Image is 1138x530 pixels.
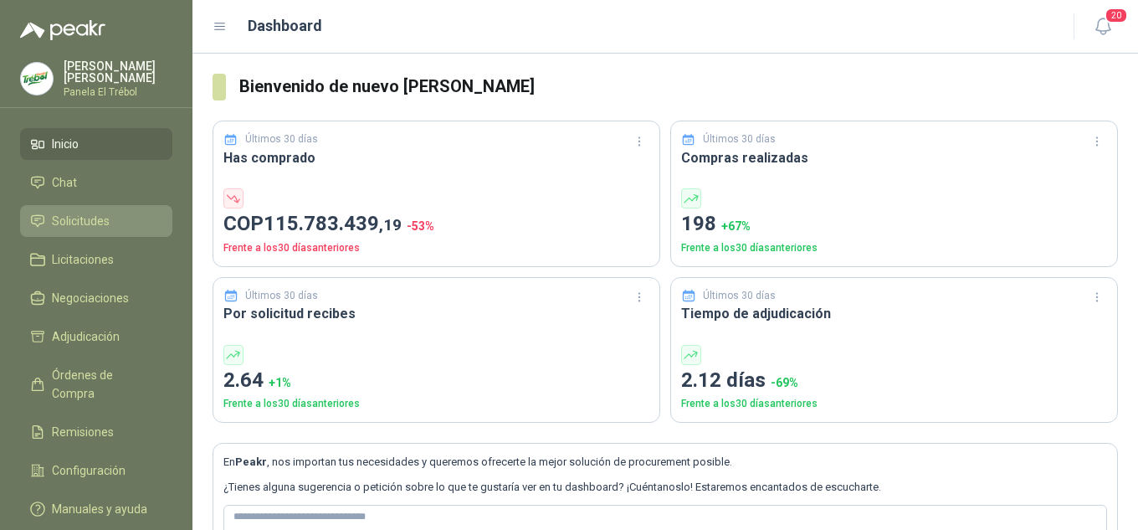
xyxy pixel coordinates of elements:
[407,219,434,233] span: -53 %
[52,173,77,192] span: Chat
[703,288,776,304] p: Últimos 30 días
[681,396,1107,412] p: Frente a los 30 días anteriores
[52,366,156,403] span: Órdenes de Compra
[21,63,53,95] img: Company Logo
[1105,8,1128,23] span: 20
[20,321,172,352] a: Adjudicación
[52,289,129,307] span: Negociaciones
[245,288,318,304] p: Últimos 30 días
[20,20,105,40] img: Logo peakr
[771,376,798,389] span: -69 %
[721,219,751,233] span: + 67 %
[20,244,172,275] a: Licitaciones
[64,60,172,84] p: [PERSON_NAME] [PERSON_NAME]
[681,365,1107,397] p: 2.12 días
[20,205,172,237] a: Solicitudes
[52,500,147,518] span: Manuales y ayuda
[703,131,776,147] p: Últimos 30 días
[223,396,649,412] p: Frente a los 30 días anteriores
[379,215,402,234] span: ,19
[20,167,172,198] a: Chat
[239,74,1118,100] h3: Bienvenido de nuevo [PERSON_NAME]
[52,423,114,441] span: Remisiones
[235,455,267,468] b: Peakr
[681,147,1107,168] h3: Compras realizadas
[52,212,110,230] span: Solicitudes
[20,359,172,409] a: Órdenes de Compra
[223,240,649,256] p: Frente a los 30 días anteriores
[20,416,172,448] a: Remisiones
[223,147,649,168] h3: Has comprado
[52,135,79,153] span: Inicio
[269,376,291,389] span: + 1 %
[52,327,120,346] span: Adjudicación
[681,303,1107,324] h3: Tiempo de adjudicación
[52,250,114,269] span: Licitaciones
[245,131,318,147] p: Últimos 30 días
[64,87,172,97] p: Panela El Trébol
[20,455,172,486] a: Configuración
[681,208,1107,240] p: 198
[20,282,172,314] a: Negociaciones
[223,479,1107,496] p: ¿Tienes alguna sugerencia o petición sobre lo que te gustaría ver en tu dashboard? ¡Cuéntanoslo! ...
[1088,12,1118,42] button: 20
[264,212,402,235] span: 115.783.439
[223,208,649,240] p: COP
[20,493,172,525] a: Manuales y ayuda
[681,240,1107,256] p: Frente a los 30 días anteriores
[52,461,126,480] span: Configuración
[223,454,1107,471] p: En , nos importan tus necesidades y queremos ofrecerte la mejor solución de procurement posible.
[223,365,649,397] p: 2.64
[223,303,649,324] h3: Por solicitud recibes
[20,128,172,160] a: Inicio
[248,14,322,38] h1: Dashboard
